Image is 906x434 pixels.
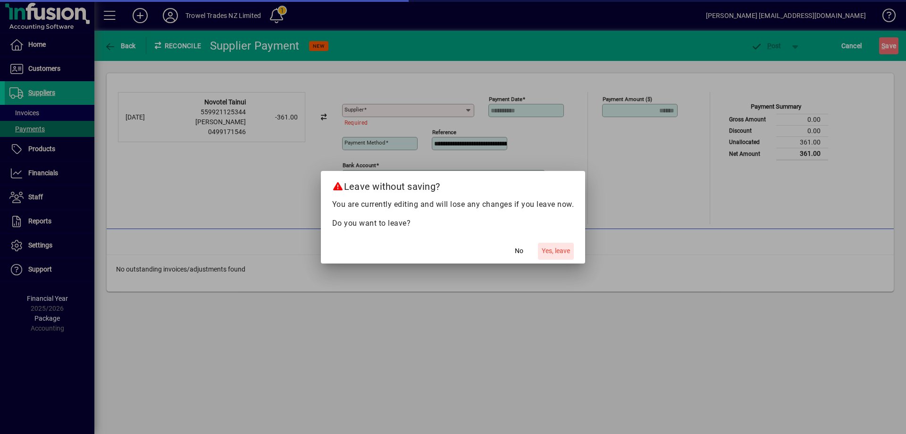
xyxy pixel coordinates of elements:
[538,243,574,260] button: Yes, leave
[542,246,570,256] span: Yes, leave
[332,218,574,229] p: Do you want to leave?
[515,246,523,256] span: No
[504,243,534,260] button: No
[332,199,574,210] p: You are currently editing and will lose any changes if you leave now.
[321,171,586,198] h2: Leave without saving?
